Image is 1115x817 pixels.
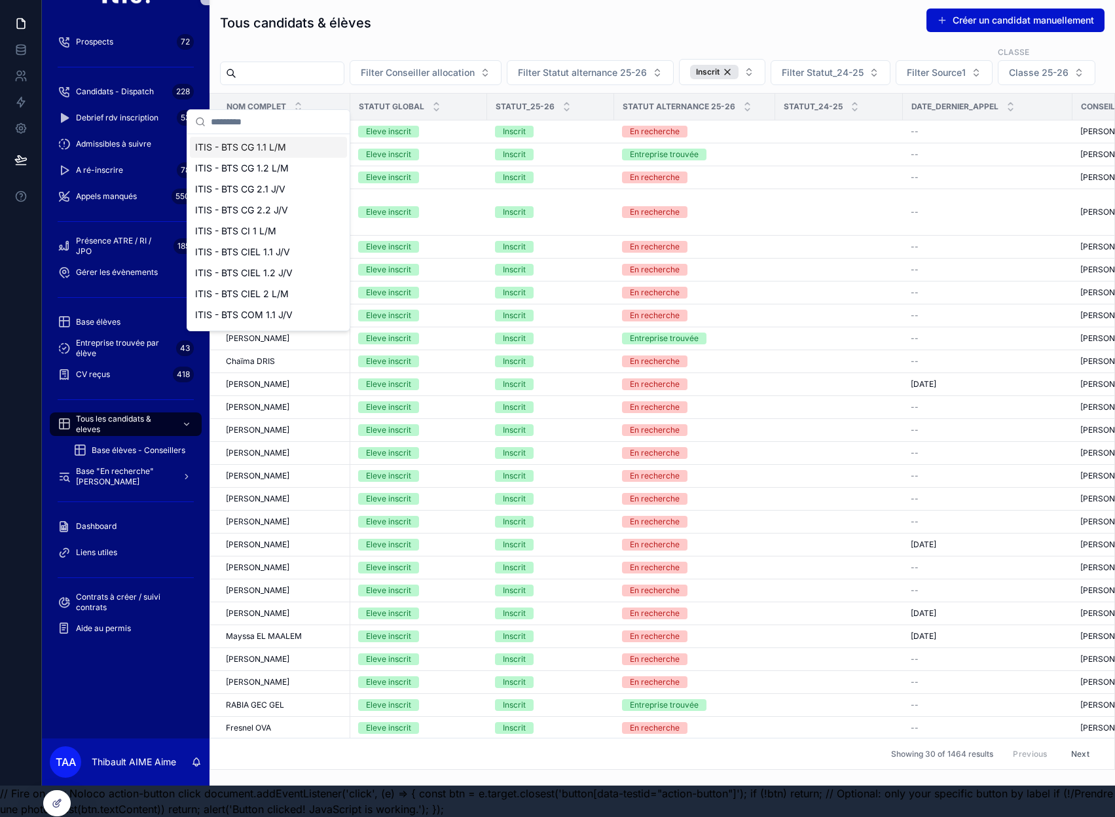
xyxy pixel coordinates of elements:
div: En recherche [630,401,680,413]
span: -- [911,562,919,573]
span: CV reçus [76,369,110,380]
span: [PERSON_NAME] [226,539,289,550]
a: [PERSON_NAME] [226,379,342,390]
span: Candidats - Dispatch [76,86,154,97]
a: CV reçus418 [50,363,202,386]
a: [PERSON_NAME] [226,585,342,596]
a: Entreprise trouvée [622,149,767,160]
a: Inscrit [495,447,606,459]
div: En recherche [630,608,680,619]
span: -- [911,448,919,458]
a: En recherche [622,447,767,459]
span: -- [911,149,919,160]
a: Inscrit [495,264,606,276]
div: En recherche [630,241,680,253]
span: -- [911,471,919,481]
span: Filter Source1 [907,66,966,79]
a: [PERSON_NAME] [226,448,342,458]
span: -- [911,264,919,275]
div: Inscrit [503,447,526,459]
span: Base "En recherche" [PERSON_NAME] [76,466,172,487]
a: [DATE] [911,608,1065,619]
a: Admissibles à suivre [50,132,202,156]
div: Suggestions [187,134,350,331]
span: -- [911,242,919,252]
a: -- [911,562,1065,573]
span: [PERSON_NAME] [226,448,289,458]
div: En recherche [630,493,680,505]
div: En recherche [630,126,680,137]
span: Base élèves [76,317,120,327]
span: [PERSON_NAME] [226,494,289,504]
div: En recherche [630,310,680,321]
span: -- [911,126,919,137]
a: Entreprise trouvée par élève43 [50,336,202,360]
span: -- [911,517,919,527]
div: ITIS - BTS CIEL 2 L/M [190,283,347,304]
div: Inscrit [503,149,526,160]
span: [DATE] [911,539,936,550]
a: [DATE] [911,379,1065,390]
div: ITIS - BTS CI 1 L/M [190,221,347,242]
div: En recherche [630,539,680,551]
span: [PERSON_NAME] [226,517,289,527]
label: Classe [998,46,1029,58]
a: Gérer les évènements [50,261,202,284]
a: Eleve inscrit [358,241,479,253]
span: Chaïma DRIS [226,356,275,367]
div: Eleve inscrit [366,401,411,413]
div: Inscrit [503,493,526,505]
div: Inscrit [503,355,526,367]
a: Eleve inscrit [358,333,479,344]
div: Inscrit [503,241,526,253]
div: Eleve inscrit [366,630,411,642]
div: Entreprise trouvée [630,333,699,344]
a: [PERSON_NAME] [226,402,342,412]
div: En recherche [630,206,680,218]
div: Eleve inscrit [366,585,411,596]
span: Tous les candidats & eleves [76,414,172,435]
a: Inscrit [495,287,606,299]
a: Inscrit [495,630,606,642]
a: -- [911,356,1065,367]
a: En recherche [622,424,767,436]
div: Eleve inscrit [366,241,411,253]
a: Eleve inscrit [358,585,479,596]
a: [PERSON_NAME] [226,517,342,527]
div: Eleve inscrit [366,355,411,367]
span: [PERSON_NAME] [226,379,289,390]
a: Liens utiles [50,541,202,564]
div: 228 [172,84,194,100]
button: Select Button [350,60,502,85]
a: En recherche [622,264,767,276]
a: Eleve inscrit [358,355,479,367]
div: Inscrit [503,264,526,276]
div: Eleve inscrit [366,206,411,218]
div: En recherche [630,516,680,528]
a: [PERSON_NAME] [226,539,342,550]
div: Eleve inscrit [366,424,411,436]
div: Inscrit [503,424,526,436]
span: A ré-inscrire [76,165,123,175]
a: Eleve inscrit [358,447,479,459]
span: Base élèves - Conseillers [92,445,185,456]
span: Liens utiles [76,547,117,558]
a: En recherche [622,378,767,390]
a: Eleve inscrit [358,264,479,276]
div: Entreprise trouvée [630,149,699,160]
span: [PERSON_NAME] [226,425,289,435]
div: Inscrit [503,470,526,482]
a: Dashboard [50,515,202,538]
a: Inscrit [495,401,606,413]
a: En recherche [622,493,767,505]
a: En recherche [622,562,767,573]
button: Select Button [998,60,1095,85]
div: Eleve inscrit [366,653,411,665]
span: Classe 25-26 [1009,66,1069,79]
a: Inscrit [495,562,606,573]
span: [PERSON_NAME] [226,471,289,481]
a: Eleve inscrit [358,378,479,390]
a: Contrats à créer / suivi contrats [50,590,202,614]
div: Eleve inscrit [366,264,411,276]
span: -- [911,207,919,217]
